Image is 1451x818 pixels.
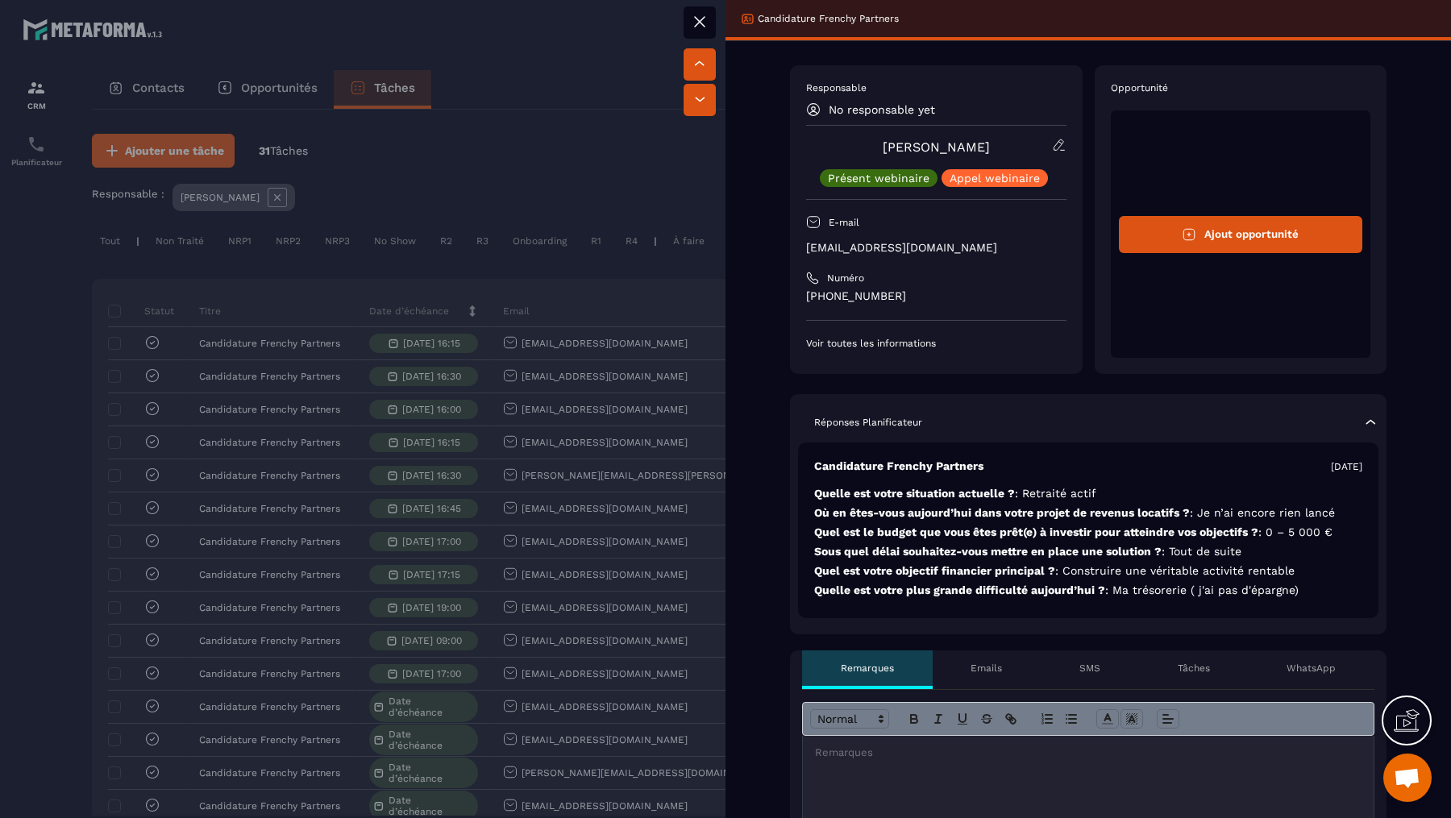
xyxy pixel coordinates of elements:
[814,505,1362,521] p: Où en êtes-vous aujourd’hui dans votre projet de revenus locatifs ?
[841,662,894,675] p: Remarques
[1055,564,1295,577] span: : Construire une véritable activité rentable
[814,486,1362,501] p: Quelle est votre situation actuelle ?
[806,337,1066,350] p: Voir toutes les informations
[1105,583,1299,596] span: : Ma trésorerie ( j'ai pas d'épargne)
[1287,662,1336,675] p: WhatsApp
[1111,81,1371,94] p: Opportunité
[814,525,1362,540] p: Quel est le budget que vous êtes prêt(e) à investir pour atteindre vos objectifs ?
[950,172,1040,184] p: Appel webinaire
[1383,754,1432,802] div: Ouvrir le chat
[814,459,983,474] p: Candidature Frenchy Partners
[1331,460,1362,473] p: [DATE]
[1079,662,1100,675] p: SMS
[971,662,1002,675] p: Emails
[883,139,990,155] a: [PERSON_NAME]
[1178,662,1210,675] p: Tâches
[1119,216,1363,253] button: Ajout opportunité
[828,172,929,184] p: Présent webinaire
[814,544,1362,559] p: Sous quel délai souhaitez-vous mettre en place une solution ?
[1258,525,1333,538] span: : 0 – 5 000 €
[814,563,1362,579] p: Quel est votre objectif financier principal ?
[1162,545,1241,558] span: : Tout de suite
[806,81,1066,94] p: Responsable
[814,583,1362,598] p: Quelle est votre plus grande difficulté aujourd’hui ?
[758,12,899,25] p: Candidature Frenchy Partners
[827,272,864,284] p: Numéro
[1015,487,1096,500] span: : Retraité actif
[814,416,922,429] p: Réponses Planificateur
[806,240,1066,255] p: [EMAIL_ADDRESS][DOMAIN_NAME]
[806,289,1066,304] p: [PHONE_NUMBER]
[1190,506,1335,519] span: : Je n’ai encore rien lancé
[829,103,935,116] p: No responsable yet
[829,216,859,229] p: E-mail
